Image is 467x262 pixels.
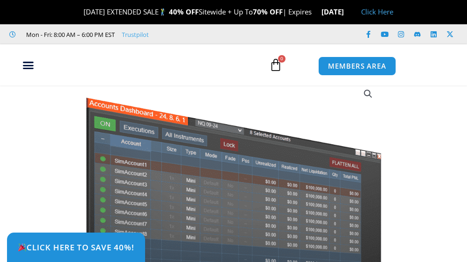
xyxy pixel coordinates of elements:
img: ⌛ [312,8,319,15]
span: MEMBERS AREA [328,63,386,70]
a: MEMBERS AREA [318,57,396,76]
img: 🎉 [18,243,26,251]
img: LogoAI | Affordable Indicators – NinjaTrader [61,48,161,82]
img: 🎉 [76,8,83,15]
a: Trustpilot [122,29,149,40]
img: 🏌️‍♂️ [159,8,166,15]
strong: 70% OFF [253,7,283,16]
span: Mon - Fri: 8:00 AM – 6:00 PM EST [24,29,115,40]
a: View full-screen image gallery [360,85,376,102]
span: Click Here to save 40%! [18,243,134,251]
strong: 40% OFF [169,7,199,16]
div: Menu Toggle [5,57,51,74]
span: [DATE] EXTENDED SALE Sitewide + Up To | Expires [74,7,321,16]
a: 🎉Click Here to save 40%! [7,233,145,262]
a: Click Here [361,7,393,16]
span: 0 [278,55,286,63]
a: 0 [255,51,296,78]
img: 🏭 [344,8,351,15]
strong: [DATE] [321,7,352,16]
